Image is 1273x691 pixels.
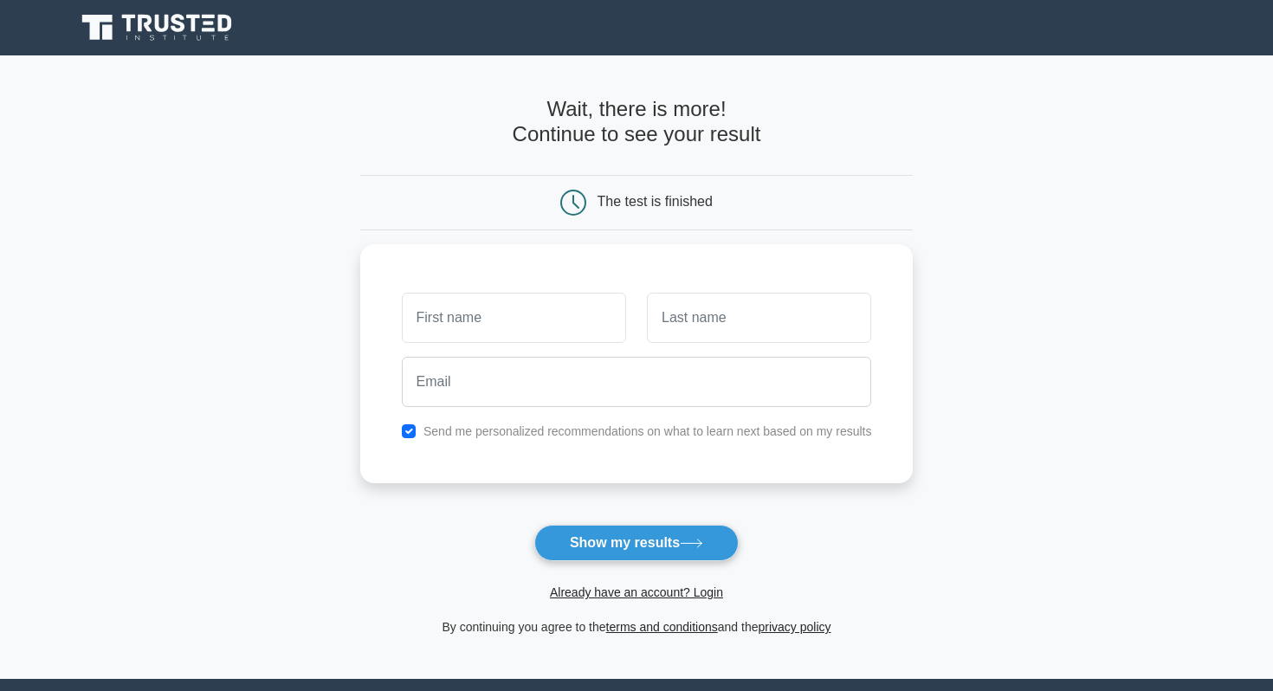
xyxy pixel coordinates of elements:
[534,525,739,561] button: Show my results
[647,293,871,343] input: Last name
[360,97,914,147] h4: Wait, there is more! Continue to see your result
[550,585,723,599] a: Already have an account? Login
[598,194,713,209] div: The test is finished
[606,620,718,634] a: terms and conditions
[402,357,872,407] input: Email
[759,620,831,634] a: privacy policy
[402,293,626,343] input: First name
[350,617,924,637] div: By continuing you agree to the and the
[423,424,872,438] label: Send me personalized recommendations on what to learn next based on my results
